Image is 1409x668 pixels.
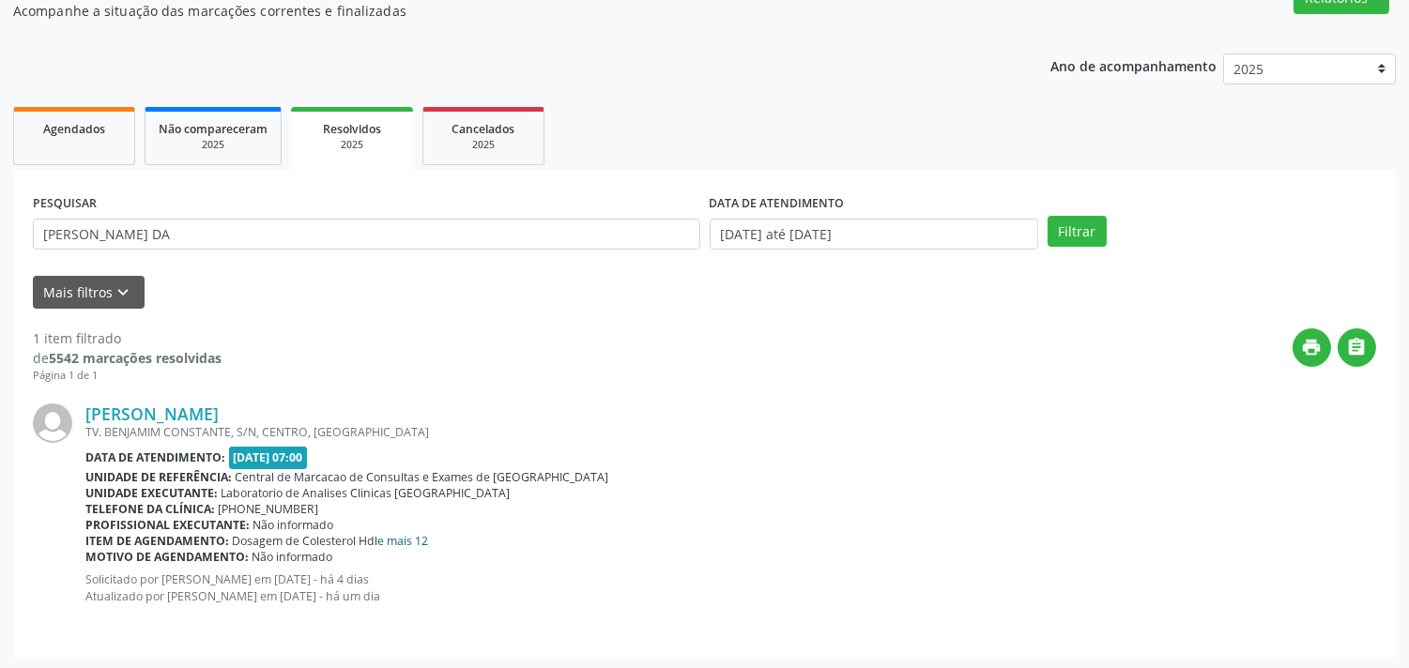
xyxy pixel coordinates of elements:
[378,533,429,549] a: e mais 12
[436,138,530,152] div: 2025
[33,403,72,443] img: img
[236,469,609,485] span: Central de Marcacao de Consultas e Exames de [GEOGRAPHIC_DATA]
[85,485,218,501] b: Unidade executante:
[85,549,249,565] b: Motivo de agendamento:
[233,533,429,549] span: Dosagem de Colesterol Hdl
[85,403,219,424] a: [PERSON_NAME]
[159,138,268,152] div: 2025
[1048,216,1107,248] button: Filtrar
[253,549,333,565] span: Não informado
[33,368,222,384] div: Página 1 de 1
[85,449,225,465] b: Data de atendimento:
[114,282,134,303] i: keyboard_arrow_down
[222,485,511,501] span: Laboratorio de Analises Clinicas [GEOGRAPHIC_DATA]
[452,121,515,137] span: Cancelados
[229,447,308,468] span: [DATE] 07:00
[1293,328,1331,367] button: print
[219,501,319,517] span: [PHONE_NUMBER]
[323,121,381,137] span: Resolvidos
[33,276,145,309] button: Mais filtroskeyboard_arrow_down
[85,571,1376,603] p: Solicitado por [PERSON_NAME] em [DATE] - há 4 dias Atualizado por [PERSON_NAME] em [DATE] - há um...
[33,328,222,348] div: 1 item filtrado
[253,517,334,533] span: Não informado
[33,219,700,250] input: Nome, CNS
[85,424,1376,440] div: TV. BENJAMIM CONSTANTE, S/N, CENTRO, [GEOGRAPHIC_DATA]
[710,190,845,219] label: DATA DE ATENDIMENTO
[85,501,215,517] b: Telefone da clínica:
[13,1,981,21] p: Acompanhe a situação das marcações correntes e finalizadas
[85,533,229,549] b: Item de agendamento:
[1302,337,1323,357] i: print
[1347,337,1368,357] i: 
[33,348,222,368] div: de
[33,190,97,219] label: PESQUISAR
[43,121,105,137] span: Agendados
[49,349,222,367] strong: 5542 marcações resolvidas
[159,121,268,137] span: Não compareceram
[304,138,400,152] div: 2025
[1050,53,1217,77] p: Ano de acompanhamento
[710,219,1038,250] input: Selecione um intervalo
[1338,328,1376,367] button: 
[85,517,250,533] b: Profissional executante:
[85,469,232,485] b: Unidade de referência:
